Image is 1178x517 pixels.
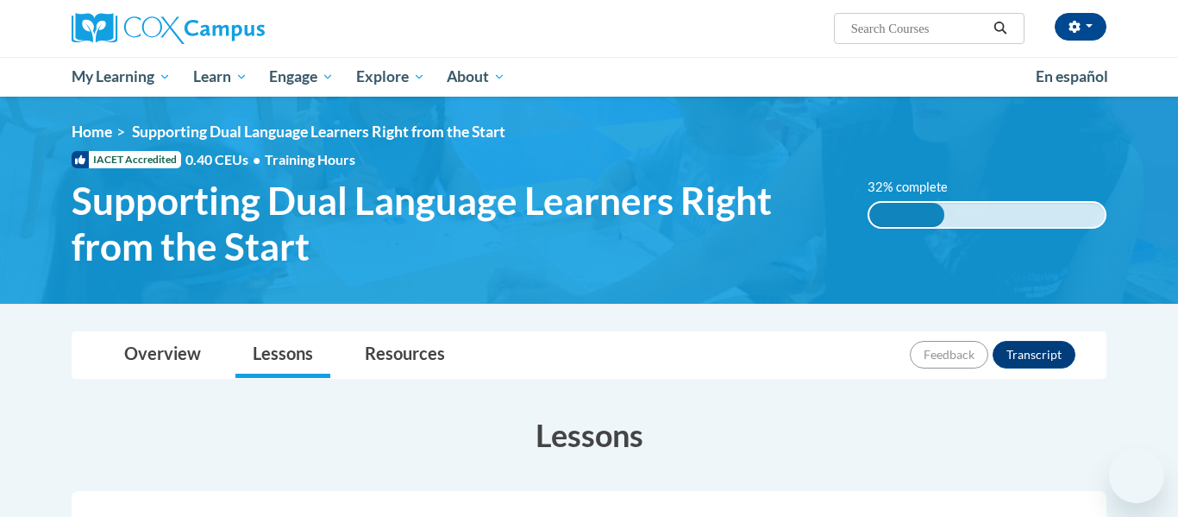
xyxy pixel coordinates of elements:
iframe: Button to launch messaging window [1109,448,1164,503]
img: Cox Campus [72,13,265,44]
a: Learn [182,57,259,97]
span: About [447,66,505,87]
a: Home [72,123,112,141]
a: Lessons [235,332,330,378]
span: Training Hours [265,151,355,167]
span: IACET Accredited [72,151,181,168]
span: Supporting Dual Language Learners Right from the Start [132,123,505,141]
span: • [253,151,260,167]
a: My Learning [60,57,182,97]
button: Account Settings [1055,13,1106,41]
a: Cox Campus [72,13,399,44]
a: En español [1024,59,1119,95]
a: Resources [348,332,462,378]
span: My Learning [72,66,171,87]
span: En español [1036,67,1108,85]
a: About [436,57,517,97]
button: Feedback [910,341,988,369]
h3: Lessons [72,413,1106,457]
label: 32% complete [868,178,967,197]
div: 32% complete [869,203,945,227]
button: Search [987,18,1013,39]
span: Explore [356,66,425,87]
span: Supporting Dual Language Learners Right from the Start [72,178,842,269]
input: Search Courses [849,18,987,39]
a: Overview [107,332,218,378]
button: Transcript [993,341,1075,369]
span: 0.40 CEUs [185,150,265,169]
span: Learn [193,66,248,87]
span: Engage [269,66,334,87]
a: Engage [258,57,345,97]
div: Main menu [46,57,1132,97]
a: Explore [345,57,436,97]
